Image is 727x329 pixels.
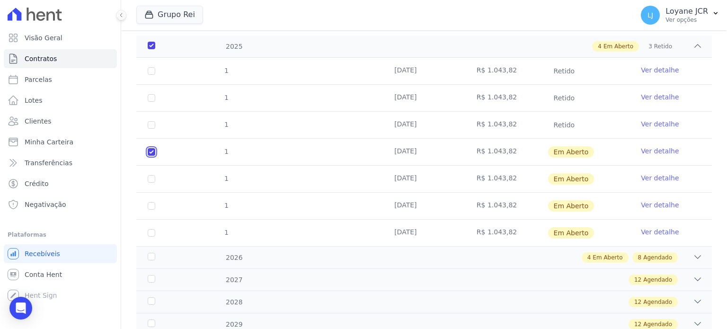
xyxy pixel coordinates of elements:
span: 1 [223,229,229,236]
input: Só é possível selecionar pagamentos em aberto [148,121,155,129]
span: 1 [223,94,229,101]
td: R$ 1.043,82 [465,139,548,165]
span: Transferências [25,158,72,168]
span: Em Aberto [548,200,594,212]
a: Ver detalhe [641,65,679,75]
span: Em Aberto [548,146,594,158]
td: R$ 1.043,82 [465,166,548,192]
a: Crédito [4,174,117,193]
a: Ver detalhe [641,92,679,102]
input: Só é possível selecionar pagamentos em aberto [148,67,155,75]
span: 1 [223,67,229,74]
span: Crédito [25,179,49,188]
span: Retido [548,92,581,104]
button: Grupo Rei [136,6,203,24]
span: Agendado [643,276,672,284]
button: LJ Loyane JCR Ver opções [633,2,727,28]
td: [DATE] [383,112,465,138]
span: 8 [638,253,642,262]
span: Em Aberto [548,173,594,185]
a: Ver detalhe [641,119,679,129]
span: Em Aberto [548,227,594,239]
td: [DATE] [383,85,465,111]
span: 1 [223,121,229,128]
a: Ver detalhe [641,146,679,156]
a: Ver detalhe [641,173,679,183]
span: 12 [634,320,641,329]
span: Contratos [25,54,57,63]
a: Recebíveis [4,244,117,263]
td: R$ 1.043,82 [465,193,548,219]
input: default [148,148,155,156]
span: 4 [598,42,602,51]
a: Parcelas [4,70,117,89]
span: Minha Carteira [25,137,73,147]
span: Retido [548,65,581,77]
td: R$ 1.043,82 [465,58,548,84]
input: Só é possível selecionar pagamentos em aberto [148,94,155,102]
td: R$ 1.043,82 [465,85,548,111]
a: Lotes [4,91,117,110]
span: Lotes [25,96,43,105]
a: Transferências [4,153,117,172]
span: Retido [548,119,581,131]
a: Visão Geral [4,28,117,47]
span: Clientes [25,116,51,126]
a: Negativação [4,195,117,214]
span: Agendado [643,320,672,329]
a: Ver detalhe [641,227,679,237]
span: Agendado [643,298,672,306]
span: Conta Hent [25,270,62,279]
span: 12 [634,276,641,284]
a: Clientes [4,112,117,131]
td: [DATE] [383,166,465,192]
input: default [148,229,155,237]
td: [DATE] [383,139,465,165]
span: Em Aberto [603,42,633,51]
a: Conta Hent [4,265,117,284]
td: [DATE] [383,193,465,219]
span: 1 [223,148,229,155]
span: Visão Geral [25,33,62,43]
input: default [148,202,155,210]
td: [DATE] [383,220,465,246]
p: Loyane JCR [665,7,708,16]
a: Ver detalhe [641,200,679,210]
td: R$ 1.043,82 [465,112,548,138]
input: default [148,175,155,183]
span: 4 [587,253,591,262]
span: Agendado [643,253,672,262]
p: Ver opções [665,16,708,24]
span: LJ [647,12,653,18]
td: R$ 1.043,82 [465,220,548,246]
a: Contratos [4,49,117,68]
a: Minha Carteira [4,133,117,151]
span: Negativação [25,200,66,209]
span: 12 [634,298,641,306]
span: Em Aberto [593,253,622,262]
span: 3 [648,42,652,51]
div: Plataformas [8,229,113,240]
span: Recebíveis [25,249,60,258]
span: 1 [223,202,229,209]
span: Retido [654,42,672,51]
td: [DATE] [383,58,465,84]
div: Open Intercom Messenger [9,297,32,320]
span: 1 [223,175,229,182]
span: Parcelas [25,75,52,84]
